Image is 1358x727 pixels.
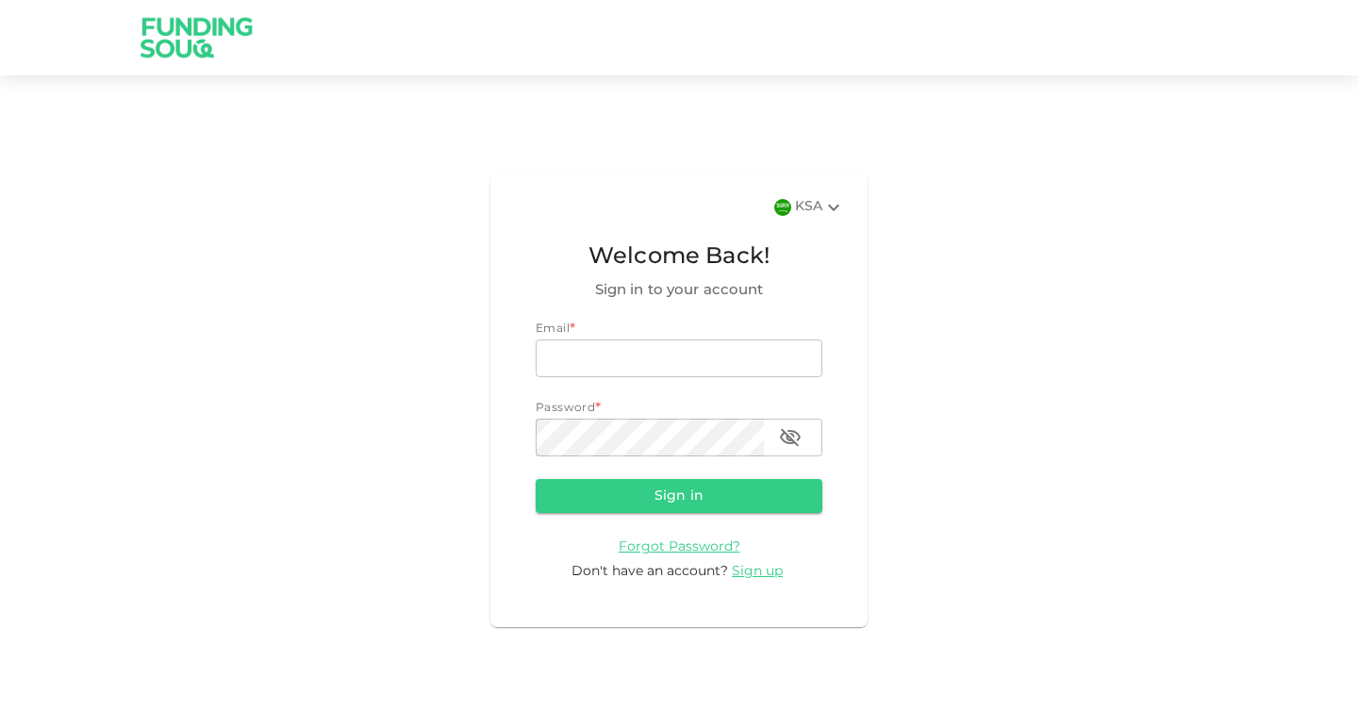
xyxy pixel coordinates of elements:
input: password [536,419,764,456]
span: Welcome Back! [536,240,822,275]
span: Sign in to your account [536,279,822,302]
img: flag-sa.b9a346574cdc8950dd34b50780441f57.svg [774,199,791,216]
span: Don't have an account? [571,565,728,578]
a: Forgot Password? [619,539,740,554]
div: KSA [795,196,845,219]
span: Forgot Password? [619,540,740,554]
input: email [536,339,822,377]
button: Sign in [536,479,822,513]
span: Sign up [732,565,783,578]
span: Password [536,403,595,414]
span: Email [536,323,570,335]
